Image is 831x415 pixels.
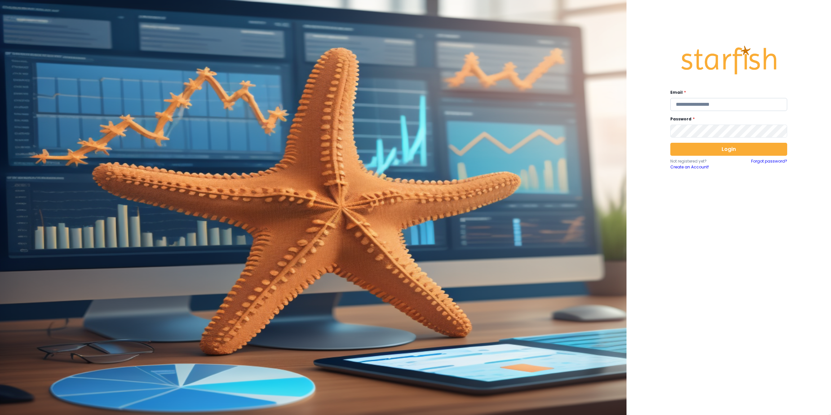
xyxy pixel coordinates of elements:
[670,164,729,170] a: Create an Account!
[670,158,729,164] p: Not registered yet?
[680,40,777,80] img: Logo.42cb71d561138c82c4ab.png
[751,158,787,170] a: Forgot password?
[670,143,787,156] button: Login
[670,90,783,95] label: Email
[670,116,783,122] label: Password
